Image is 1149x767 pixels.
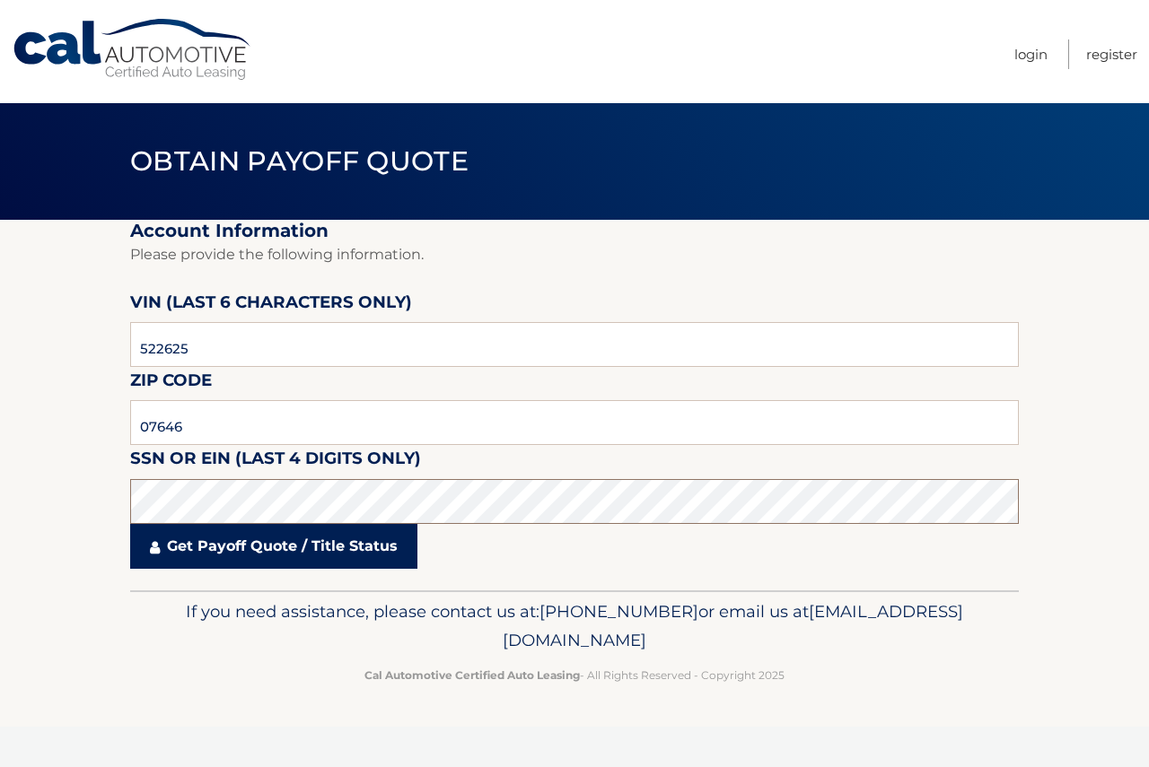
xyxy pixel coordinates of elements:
span: [PHONE_NUMBER] [539,601,698,622]
a: Get Payoff Quote / Title Status [130,524,417,569]
label: VIN (last 6 characters only) [130,289,412,322]
a: Cal Automotive [12,18,254,82]
a: Register [1086,39,1137,69]
strong: Cal Automotive Certified Auto Leasing [364,668,580,682]
h2: Account Information [130,220,1019,242]
p: Please provide the following information. [130,242,1019,267]
label: Zip Code [130,367,212,400]
a: Login [1014,39,1048,69]
p: If you need assistance, please contact us at: or email us at [142,597,1007,655]
label: SSN or EIN (last 4 digits only) [130,445,421,478]
span: Obtain Payoff Quote [130,144,469,178]
p: - All Rights Reserved - Copyright 2025 [142,666,1007,684]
